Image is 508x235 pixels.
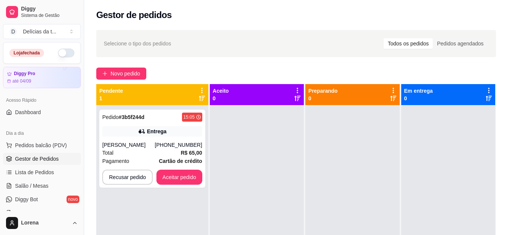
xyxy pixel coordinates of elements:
[3,214,81,232] button: Lorena
[159,158,202,164] strong: Cartão de crédito
[99,95,123,102] p: 1
[433,38,488,49] div: Pedidos agendados
[3,166,81,178] a: Lista de Pedidos
[9,49,44,57] div: Loja fechada
[15,155,59,163] span: Gestor de Pedidos
[156,170,202,185] button: Aceitar pedido
[183,114,195,120] div: 15:05
[96,68,146,80] button: Novo pedido
[99,87,123,95] p: Pendente
[15,196,38,203] span: Diggy Bot
[58,48,74,57] button: Alterar Status
[155,141,202,149] div: [PHONE_NUMBER]
[3,3,81,21] a: DiggySistema de Gestão
[3,67,81,88] a: Diggy Proaté 04/09
[111,69,140,78] span: Novo pedido
[21,220,69,226] span: Lorena
[213,87,229,95] p: Aceito
[96,9,172,21] h2: Gestor de pedidos
[15,108,41,116] span: Dashboard
[3,180,81,192] a: Salão / Mesas
[404,87,433,95] p: Em entrega
[15,142,67,149] span: Pedidos balcão (PDV)
[102,157,129,165] span: Pagamento
[213,95,229,102] p: 0
[102,170,153,185] button: Recusar pedido
[14,71,35,77] article: Diggy Pro
[21,6,78,12] span: Diggy
[147,128,167,135] div: Entrega
[102,141,155,149] div: [PERSON_NAME]
[384,38,433,49] div: Todos os pedidos
[119,114,145,120] strong: # 3b5f244d
[3,193,81,205] a: Diggy Botnovo
[3,94,81,106] div: Acesso Rápido
[404,95,433,102] p: 0
[9,28,17,35] span: D
[181,150,202,156] strong: R$ 65,00
[3,127,81,139] div: Dia a dia
[21,12,78,18] span: Sistema de Gestão
[15,182,49,190] span: Salão / Mesas
[3,106,81,118] a: Dashboard
[102,71,108,76] span: plus
[3,207,81,219] a: KDS
[308,95,338,102] p: 0
[3,153,81,165] a: Gestor de Pedidos
[102,114,119,120] span: Pedido
[15,169,54,176] span: Lista de Pedidos
[3,139,81,151] button: Pedidos balcão (PDV)
[12,78,31,84] article: até 04/09
[104,39,171,48] span: Selecione o tipo dos pedidos
[102,149,114,157] span: Total
[15,209,26,217] span: KDS
[308,87,338,95] p: Preparando
[23,28,56,35] div: Delícias da t ...
[3,24,81,39] button: Select a team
